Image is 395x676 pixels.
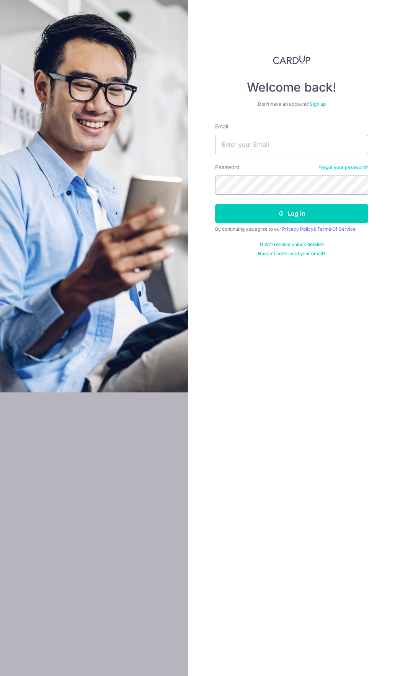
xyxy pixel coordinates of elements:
div: By continuing you agree to our & [215,226,368,232]
label: Email [215,123,228,130]
img: CardUp Logo [273,55,310,64]
a: Sign up [310,101,326,107]
a: Forgot your password? [318,164,368,171]
a: Haven't confirmed your email? [258,251,325,257]
a: Didn't receive unlock details? [260,241,324,248]
a: Terms Of Service [317,226,356,232]
input: Enter your Email [215,135,368,154]
button: Log in [215,204,368,223]
a: Privacy Policy [282,226,313,232]
h4: Welcome back! [215,80,368,95]
label: Password [215,163,240,171]
div: Don’t have an account? [215,101,368,107]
